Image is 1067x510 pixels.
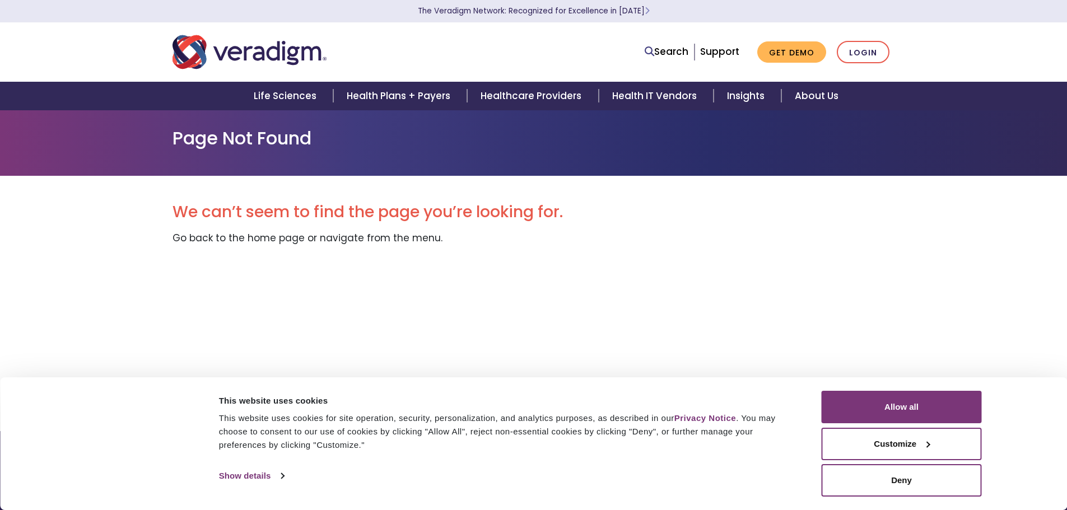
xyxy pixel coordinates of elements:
[700,45,739,58] a: Support
[240,82,333,110] a: Life Sciences
[822,391,982,423] button: Allow all
[173,231,895,246] p: Go back to the home page or navigate from the menu.
[645,44,688,59] a: Search
[173,128,895,149] h1: Page Not Found
[219,411,796,452] div: This website uses cookies for site operation, security, personalization, and analytics purposes, ...
[173,203,895,222] h2: We can’t seem to find the page you’re looking for.
[467,82,598,110] a: Healthcare Providers
[714,82,781,110] a: Insights
[781,82,852,110] a: About Us
[837,41,889,64] a: Login
[757,41,826,63] a: Get Demo
[645,6,650,16] span: Learn More
[418,6,650,16] a: The Veradigm Network: Recognized for Excellence in [DATE]Learn More
[822,464,982,497] button: Deny
[822,428,982,460] button: Customize
[173,34,327,71] img: Veradigm logo
[599,82,714,110] a: Health IT Vendors
[219,394,796,408] div: This website uses cookies
[219,467,284,484] a: Show details
[333,82,467,110] a: Health Plans + Payers
[674,413,736,423] a: Privacy Notice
